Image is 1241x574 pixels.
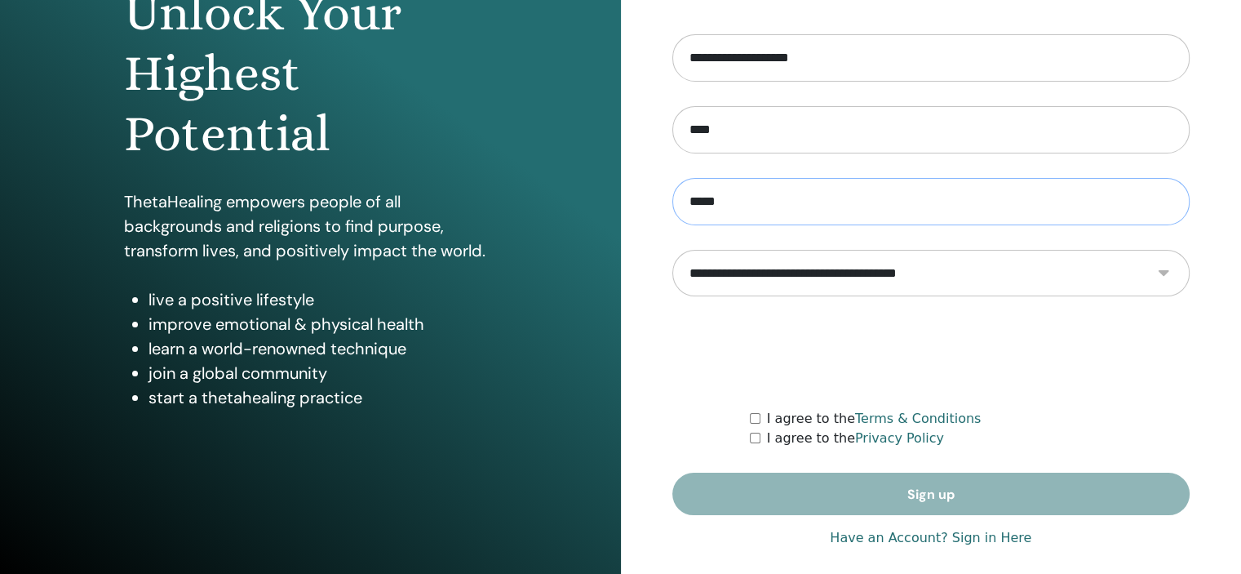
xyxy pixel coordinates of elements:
[124,189,497,263] p: ThetaHealing empowers people of all backgrounds and religions to find purpose, transform lives, a...
[148,287,497,312] li: live a positive lifestyle
[767,409,982,429] label: I agree to the
[767,429,944,448] label: I agree to the
[807,321,1055,385] iframe: reCAPTCHA
[148,312,497,336] li: improve emotional & physical health
[148,385,497,410] li: start a thetahealing practice
[148,361,497,385] li: join a global community
[148,336,497,361] li: learn a world-renowned technique
[855,430,944,446] a: Privacy Policy
[830,528,1031,548] a: Have an Account? Sign in Here
[855,411,981,426] a: Terms & Conditions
